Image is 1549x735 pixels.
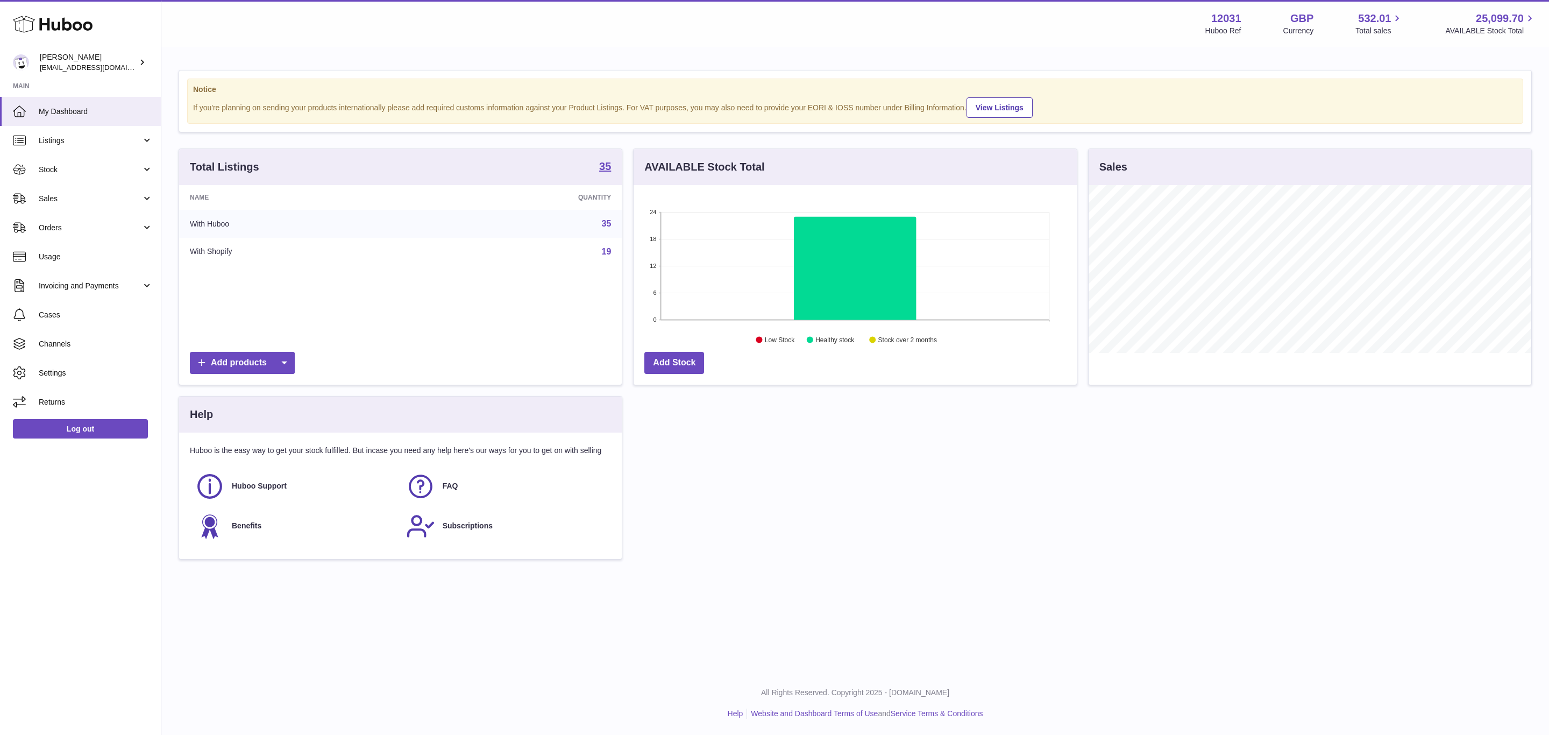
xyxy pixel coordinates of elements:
a: Help [728,709,743,718]
a: 35 [599,161,611,174]
a: FAQ [406,472,606,501]
th: Name [179,185,418,210]
span: Total sales [1355,26,1403,36]
a: 19 [602,247,612,256]
a: Benefits [195,512,395,541]
span: Usage [39,252,153,262]
h3: AVAILABLE Stock Total [644,160,764,174]
a: View Listings [967,97,1033,118]
img: internalAdmin-12031@internal.huboo.com [13,54,29,70]
span: Cases [39,310,153,320]
span: 25,099.70 [1476,11,1524,26]
span: Benefits [232,521,261,531]
strong: 35 [599,161,611,172]
p: All Rights Reserved. Copyright 2025 - [DOMAIN_NAME] [170,688,1540,698]
th: Quantity [418,185,622,210]
text: 12 [650,263,657,269]
span: My Dashboard [39,107,153,117]
text: 24 [650,209,657,215]
div: Huboo Ref [1205,26,1241,36]
text: 0 [653,316,657,323]
div: [PERSON_NAME] [40,52,137,73]
span: Orders [39,223,141,233]
strong: 12031 [1211,11,1241,26]
span: 532.01 [1358,11,1391,26]
a: 35 [602,219,612,228]
span: Stock [39,165,141,175]
text: Low Stock [765,336,795,344]
a: Service Terms & Conditions [891,709,983,718]
text: Stock over 2 months [878,336,937,344]
span: Returns [39,397,153,407]
text: 18 [650,236,657,242]
td: With Shopify [179,238,418,266]
span: Sales [39,194,141,204]
span: Listings [39,136,141,146]
strong: GBP [1290,11,1313,26]
span: Settings [39,368,153,378]
a: 25,099.70 AVAILABLE Stock Total [1445,11,1536,36]
text: Healthy stock [816,336,855,344]
li: and [747,709,983,719]
a: Huboo Support [195,472,395,501]
span: Channels [39,339,153,349]
div: Currency [1283,26,1314,36]
h3: Help [190,407,213,422]
span: FAQ [443,481,458,491]
a: Log out [13,419,148,439]
td: With Huboo [179,210,418,238]
a: Subscriptions [406,512,606,541]
h3: Sales [1099,160,1127,174]
span: Subscriptions [443,521,493,531]
a: 532.01 Total sales [1355,11,1403,36]
a: Add Stock [644,352,704,374]
strong: Notice [193,84,1517,95]
a: Website and Dashboard Terms of Use [751,709,878,718]
span: Invoicing and Payments [39,281,141,291]
a: Add products [190,352,295,374]
span: Huboo Support [232,481,287,491]
p: Huboo is the easy way to get your stock fulfilled. But incase you need any help here's our ways f... [190,446,611,456]
h3: Total Listings [190,160,259,174]
span: AVAILABLE Stock Total [1445,26,1536,36]
div: If you're planning on sending your products internationally please add required customs informati... [193,96,1517,118]
text: 6 [653,289,657,296]
span: [EMAIL_ADDRESS][DOMAIN_NAME] [40,63,158,72]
